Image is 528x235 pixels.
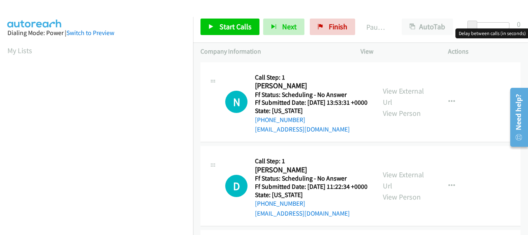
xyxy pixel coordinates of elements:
[225,91,247,113] h1: N
[255,209,350,217] a: [EMAIL_ADDRESS][DOMAIN_NAME]
[255,174,368,183] h5: Ff Status: Scheduling - No Answer
[402,19,453,35] button: AutoTab
[255,200,305,207] a: [PHONE_NUMBER]
[255,116,305,124] a: [PHONE_NUMBER]
[7,46,32,55] a: My Lists
[383,86,424,107] a: View External Url
[366,21,387,33] p: Paused
[255,191,368,199] h5: State: [US_STATE]
[263,19,304,35] button: Next
[255,183,368,191] h5: Ff Submitted Date: [DATE] 11:22:34 +0000
[255,81,365,91] h2: [PERSON_NAME]
[255,107,368,115] h5: State: [US_STATE]
[225,91,247,113] div: The call is yet to be attempted
[383,108,421,118] a: View Person
[219,22,252,31] span: Start Calls
[7,28,186,38] div: Dialing Mode: Power |
[310,19,355,35] a: Finish
[383,170,424,190] a: View External Url
[66,29,114,37] a: Switch to Preview
[255,91,368,99] h5: Ff Status: Scheduling - No Answer
[383,192,421,202] a: View Person
[517,19,521,30] div: 0
[361,47,433,56] p: View
[255,99,368,107] h5: Ff Submitted Date: [DATE] 13:53:31 +0000
[329,22,347,31] span: Finish
[255,73,368,82] h5: Call Step: 1
[282,22,297,31] span: Next
[200,47,346,56] p: Company Information
[504,85,528,150] iframe: Resource Center
[255,165,365,175] h2: [PERSON_NAME]
[255,157,368,165] h5: Call Step: 1
[255,125,350,133] a: [EMAIL_ADDRESS][DOMAIN_NAME]
[448,47,521,56] p: Actions
[200,19,259,35] a: Start Calls
[225,175,247,197] div: The call is yet to be attempted
[225,175,247,197] h1: D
